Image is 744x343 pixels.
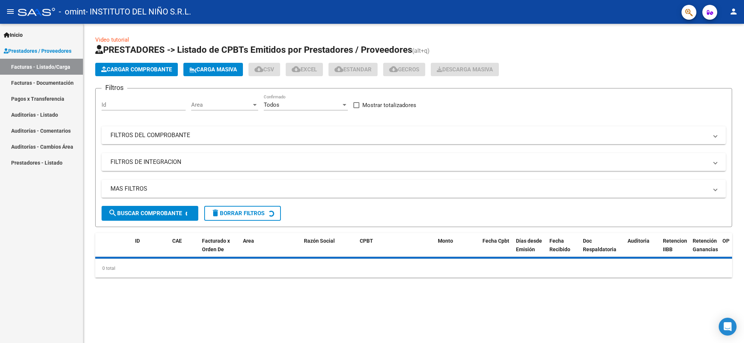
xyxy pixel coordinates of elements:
[254,65,263,74] mat-icon: cloud_download
[95,259,732,278] div: 0 total
[328,63,378,76] button: Estandar
[690,233,719,266] datatable-header-cell: Retención Ganancias
[660,233,690,266] datatable-header-cell: Retencion IIBB
[438,238,453,244] span: Monto
[204,206,281,221] button: Borrar Filtros
[546,233,580,266] datatable-header-cell: Fecha Recibido
[389,66,419,73] span: Gecros
[431,63,499,76] app-download-masive: Descarga masiva de comprobantes (adjuntos)
[95,63,178,76] button: Cargar Comprobante
[6,7,15,16] mat-icon: menu
[211,210,264,217] span: Borrar Filtros
[202,238,230,252] span: Facturado x Orden De
[110,131,708,139] mat-panel-title: FILTROS DEL COMPROBANTE
[102,153,726,171] mat-expansion-panel-header: FILTROS DE INTEGRACION
[516,238,542,252] span: Días desde Emisión
[211,208,220,217] mat-icon: delete
[254,66,274,73] span: CSV
[292,65,301,74] mat-icon: cloud_download
[102,180,726,198] mat-expansion-panel-header: MAS FILTROS
[389,65,398,74] mat-icon: cloud_download
[4,47,71,55] span: Prestadores / Proveedores
[243,238,254,244] span: Area
[719,318,737,336] div: Open Intercom Messenger
[580,233,625,266] datatable-header-cell: Doc Respaldatoria
[172,238,182,244] span: CAE
[286,63,323,76] button: EXCEL
[102,82,127,93] h3: Filtros
[135,238,140,244] span: ID
[663,238,687,252] span: Retencion IIBB
[101,66,172,73] span: Cargar Comprobante
[110,158,708,166] mat-panel-title: FILTROS DE INTEGRACION
[729,7,738,16] mat-icon: person
[334,66,372,73] span: Estandar
[110,185,708,193] mat-panel-title: MAS FILTROS
[304,238,335,244] span: Razón Social
[549,238,570,252] span: Fecha Recibido
[189,66,237,73] span: Carga Masiva
[722,238,729,244] span: OP
[59,4,86,20] span: - omint
[102,126,726,144] mat-expansion-panel-header: FILTROS DEL COMPROBANTE
[431,63,499,76] button: Descarga Masiva
[248,63,280,76] button: CSV
[625,233,660,266] datatable-header-cell: Auditoria
[412,47,430,54] span: (alt+q)
[191,101,251,108] span: Area
[437,66,493,73] span: Descarga Masiva
[132,233,169,266] datatable-header-cell: ID
[264,101,279,108] span: Todos
[183,63,243,76] button: Carga Masiva
[102,206,198,221] button: Buscar Comprobante
[4,31,23,39] span: Inicio
[628,238,650,244] span: Auditoria
[693,238,718,252] span: Retención Ganancias
[199,233,240,266] datatable-header-cell: Facturado x Orden De
[169,233,199,266] datatable-header-cell: CAE
[86,4,191,20] span: - INSTITUTO DEL NIÑO S.R.L.
[95,36,129,43] a: Video tutorial
[292,66,317,73] span: EXCEL
[513,233,546,266] datatable-header-cell: Días desde Emisión
[360,238,373,244] span: CPBT
[334,65,343,74] mat-icon: cloud_download
[583,238,616,252] span: Doc Respaldatoria
[108,210,182,217] span: Buscar Comprobante
[95,45,412,55] span: PRESTADORES -> Listado de CPBTs Emitidos por Prestadores / Proveedores
[482,238,509,244] span: Fecha Cpbt
[108,208,117,217] mat-icon: search
[435,233,480,266] datatable-header-cell: Monto
[480,233,513,266] datatable-header-cell: Fecha Cpbt
[362,101,416,110] span: Mostrar totalizadores
[301,233,357,266] datatable-header-cell: Razón Social
[383,63,425,76] button: Gecros
[240,233,290,266] datatable-header-cell: Area
[357,233,435,266] datatable-header-cell: CPBT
